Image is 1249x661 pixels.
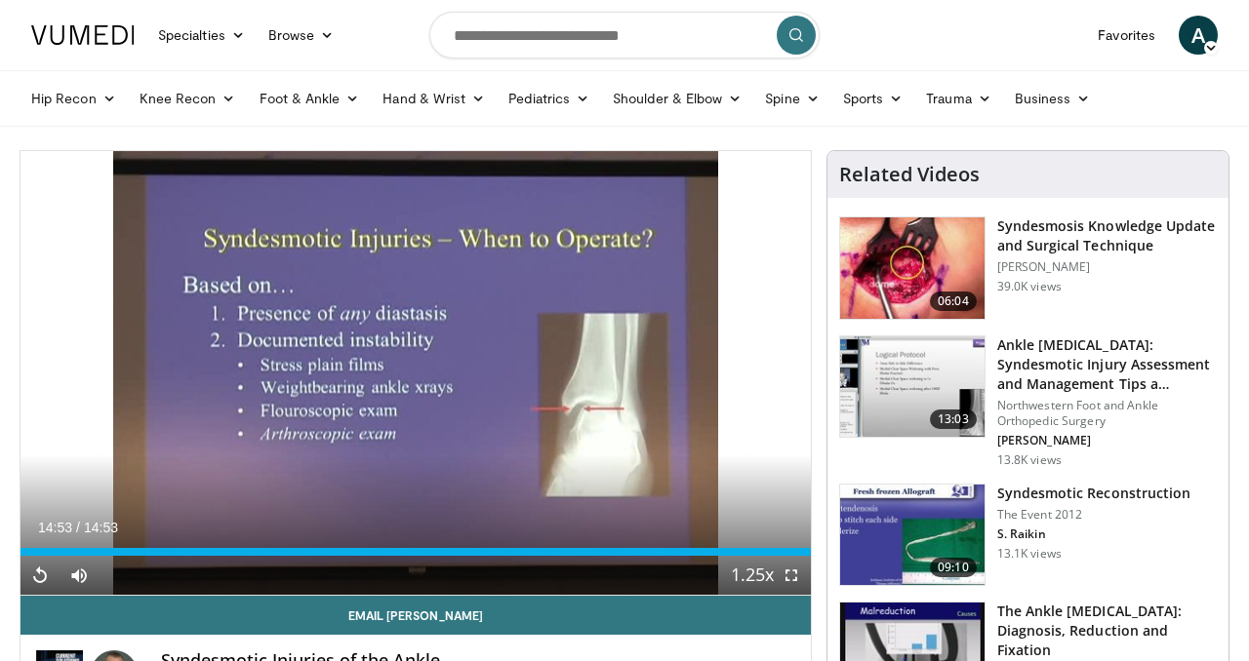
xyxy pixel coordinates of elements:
[839,335,1217,468] a: 13:03 Ankle [MEDICAL_DATA]: Syndesmotic Injury Assessment and Management Tips a… Northwestern Foo...
[31,25,135,45] img: VuMedi Logo
[84,520,118,535] span: 14:53
[840,485,985,586] img: -TiYc6krEQGNAzh34xMDoxOmtxOwKG7D_1.150x105_q85_crop-smart_upscale.jpg
[1179,16,1218,55] a: A
[772,556,811,595] button: Fullscreen
[38,520,72,535] span: 14:53
[914,79,1003,118] a: Trauma
[997,452,1062,468] p: 13.8K views
[997,433,1217,448] p: [PERSON_NAME]
[839,484,1217,587] a: 09:10 Syndesmotic Reconstruction The Event 2012 S. Raikin 13.1K views
[733,556,772,595] button: Playback Rate
[997,602,1217,660] h3: The Ankle [MEDICAL_DATA]: Diagnosis, Reduction and Fixation
[840,336,985,438] img: 476a2f31-7f3f-4e9d-9d33-f87c8a4a8783.150x105_q85_crop-smart_upscale.jpg
[1003,79,1103,118] a: Business
[997,279,1062,294] p: 39.0K views
[248,79,372,118] a: Foot & Ankle
[930,292,977,311] span: 06:04
[839,163,980,186] h4: Related Videos
[753,79,830,118] a: Spine
[997,484,1191,503] h3: Syndesmotic Reconstruction
[257,16,346,55] a: Browse
[146,16,257,55] a: Specialties
[497,79,601,118] a: Pediatrics
[60,556,99,595] button: Mute
[601,79,753,118] a: Shoulder & Elbow
[840,217,985,319] img: XzOTlMlQSGUnbGTX4xMDoxOjBzMTt2bJ.150x105_q85_crop-smart_upscale.jpg
[997,507,1191,523] p: The Event 2012
[997,335,1217,394] h3: Ankle [MEDICAL_DATA]: Syndesmotic Injury Assessment and Management Tips a…
[20,556,60,595] button: Replay
[997,216,1217,255] h3: Syndesmosis Knowledge Update and Surgical Technique
[371,79,497,118] a: Hand & Wrist
[997,526,1191,542] p: S. Raikin
[20,151,811,596] video-js: Video Player
[831,79,915,118] a: Sports
[997,259,1217,275] p: [PERSON_NAME]
[997,398,1217,429] p: Northwestern Foot and Ankle Orthopedic Surgery
[997,546,1062,562] p: 13.1K views
[1086,16,1167,55] a: Favorites
[76,520,80,535] span: /
[20,596,811,635] a: Email [PERSON_NAME]
[839,216,1217,320] a: 06:04 Syndesmosis Knowledge Update and Surgical Technique [PERSON_NAME] 39.0K views
[20,548,811,556] div: Progress Bar
[429,12,820,58] input: Search topics, interventions
[20,79,128,118] a: Hip Recon
[128,79,248,118] a: Knee Recon
[930,409,977,429] span: 13:03
[930,558,977,577] span: 09:10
